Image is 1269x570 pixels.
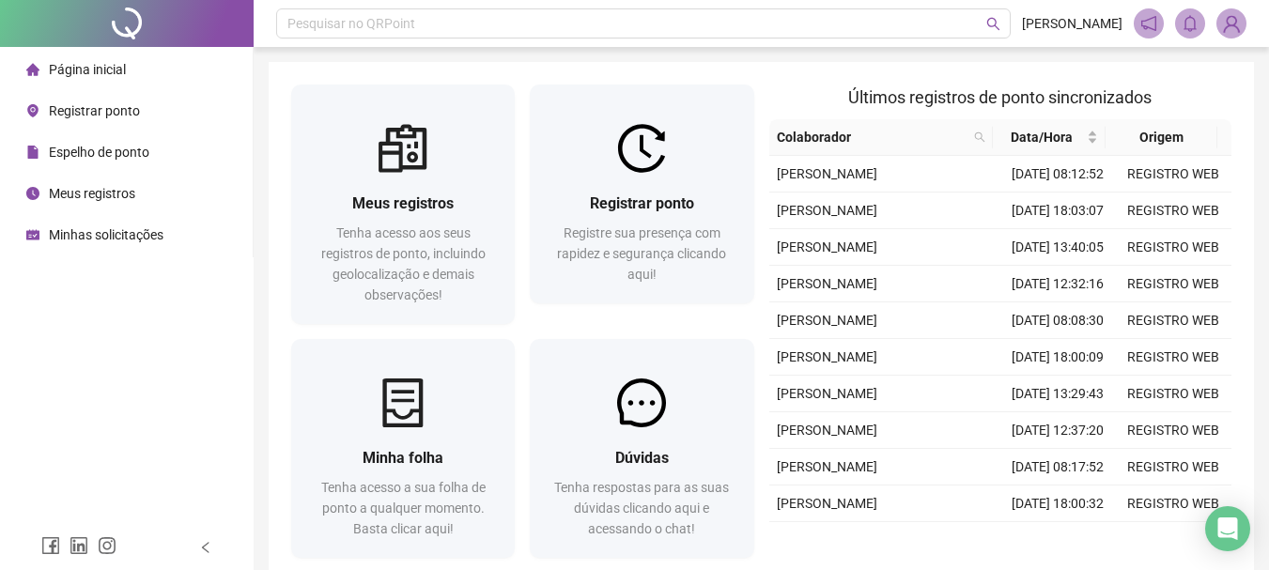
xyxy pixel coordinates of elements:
td: [DATE] 18:03:07 [1000,193,1116,229]
th: Data/Hora [993,119,1105,156]
td: REGISTRO WEB [1116,193,1231,229]
span: Minha folha [363,449,443,467]
span: Colaborador [777,127,967,147]
span: schedule [26,228,39,241]
span: bell [1182,15,1199,32]
span: [PERSON_NAME] [777,239,877,254]
td: REGISTRO WEB [1116,449,1231,485]
span: Tenha acesso a sua folha de ponto a qualquer momento. Basta clicar aqui! [321,480,486,536]
span: Registrar ponto [49,103,140,118]
td: [DATE] 13:07:23 [1000,522,1116,559]
span: Meus registros [49,186,135,201]
span: environment [26,104,39,117]
span: [PERSON_NAME] [777,349,877,364]
img: 89835 [1217,9,1246,38]
td: [DATE] 13:29:43 [1000,376,1116,412]
td: [DATE] 12:32:16 [1000,266,1116,302]
td: REGISTRO WEB [1116,485,1231,522]
th: Origem [1106,119,1217,156]
td: REGISTRO WEB [1116,339,1231,376]
span: Página inicial [49,62,126,77]
td: REGISTRO WEB [1116,376,1231,412]
td: [DATE] 18:00:32 [1000,485,1116,522]
td: REGISTRO WEB [1116,229,1231,266]
span: Últimos registros de ponto sincronizados [848,87,1152,107]
a: Meus registrosTenha acesso aos seus registros de ponto, incluindo geolocalização e demais observa... [291,85,515,324]
span: [PERSON_NAME] [777,203,877,218]
span: search [970,123,989,151]
td: [DATE] 13:40:05 [1000,229,1116,266]
td: [DATE] 08:17:52 [1000,449,1116,485]
span: search [986,17,1000,31]
span: Tenha acesso aos seus registros de ponto, incluindo geolocalização e demais observações! [321,225,486,302]
td: [DATE] 08:08:30 [1000,302,1116,339]
span: Tenha respostas para as suas dúvidas clicando aqui e acessando o chat! [554,480,729,536]
a: Minha folhaTenha acesso a sua folha de ponto a qualquer momento. Basta clicar aqui! [291,339,515,558]
span: [PERSON_NAME] [777,423,877,438]
span: [PERSON_NAME] [777,496,877,511]
td: REGISTRO WEB [1116,412,1231,449]
td: [DATE] 18:00:09 [1000,339,1116,376]
td: [DATE] 12:37:20 [1000,412,1116,449]
span: search [974,131,985,143]
span: linkedin [70,536,88,555]
span: left [199,541,212,554]
a: DúvidasTenha respostas para as suas dúvidas clicando aqui e acessando o chat! [530,339,753,558]
a: Registrar pontoRegistre sua presença com rapidez e segurança clicando aqui! [530,85,753,303]
span: [PERSON_NAME] [777,166,877,181]
span: file [26,146,39,159]
span: [PERSON_NAME] [777,459,877,474]
span: Data/Hora [1000,127,1082,147]
td: REGISTRO WEB [1116,522,1231,559]
span: [PERSON_NAME] [777,276,877,291]
span: Registre sua presença com rapidez e segurança clicando aqui! [557,225,726,282]
div: Open Intercom Messenger [1205,506,1250,551]
td: REGISTRO WEB [1116,302,1231,339]
span: Registrar ponto [590,194,694,212]
span: Minhas solicitações [49,227,163,242]
span: [PERSON_NAME] [1022,13,1122,34]
span: facebook [41,536,60,555]
span: home [26,63,39,76]
span: Dúvidas [615,449,669,467]
span: [PERSON_NAME] [777,313,877,328]
td: REGISTRO WEB [1116,156,1231,193]
span: [PERSON_NAME] [777,386,877,401]
span: Espelho de ponto [49,145,149,160]
span: instagram [98,536,116,555]
span: Meus registros [352,194,454,212]
span: notification [1140,15,1157,32]
span: clock-circle [26,187,39,200]
td: [DATE] 08:12:52 [1000,156,1116,193]
td: REGISTRO WEB [1116,266,1231,302]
